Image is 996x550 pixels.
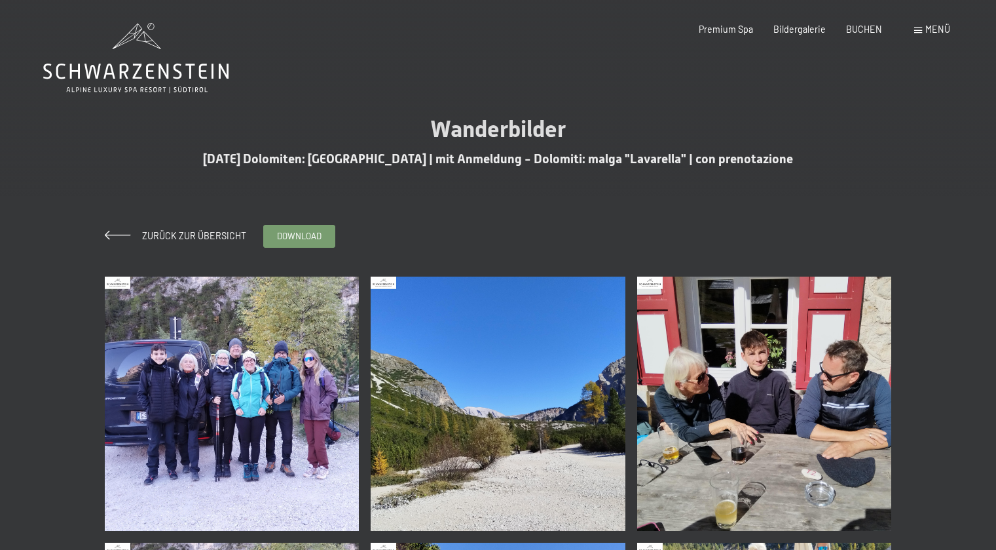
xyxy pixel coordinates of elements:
[637,277,892,532] img: 03-10-2025
[846,24,882,35] a: BUCHEN
[925,24,950,35] span: Menü
[699,24,753,35] a: Premium Spa
[368,271,628,537] a: 03-10-2025
[773,24,826,35] a: Bildergalerie
[277,230,322,242] span: download
[105,230,246,241] a: Zurück zur Übersicht
[371,277,625,532] img: 03-10-2025
[264,226,335,247] a: download
[634,271,894,537] a: 03-10-2025
[133,230,246,241] span: Zurück zur Übersicht
[105,277,360,532] img: 03-10-2025
[203,151,793,167] span: [DATE] Dolomiten: [GEOGRAPHIC_DATA] | mit Anmeldung - Dolomiti: malga "Lavarella" | con prenotazione
[430,115,566,142] span: Wanderbilder
[102,271,362,537] a: 03-10-2025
